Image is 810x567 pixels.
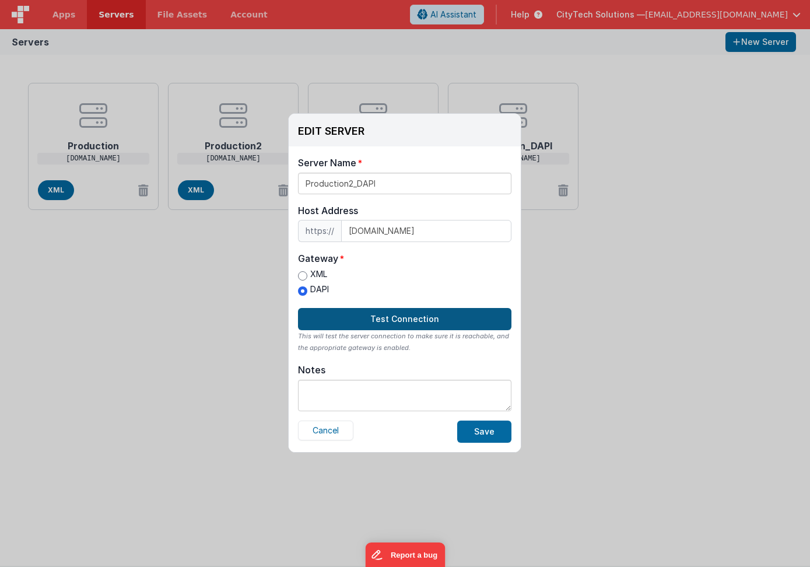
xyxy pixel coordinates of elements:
[298,156,356,170] div: Server Name
[298,271,307,281] input: XML
[365,542,445,567] iframe: Marker.io feedback button
[341,220,511,242] input: IP or domain name
[298,251,338,265] div: Gateway
[298,364,325,376] div: Notes
[298,308,511,330] button: Test Connection
[298,268,329,281] label: XML
[298,283,329,296] label: DAPI
[298,125,364,137] h3: EDIT SERVER
[298,421,353,440] button: Cancel
[298,173,511,194] input: My Server
[298,204,511,218] div: Host Address
[298,220,341,242] span: https://
[298,286,307,296] input: DAPI
[298,330,511,353] div: This will test the server connection to make sure it is reachable, and the appropriate gateway is...
[457,421,511,443] button: Save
